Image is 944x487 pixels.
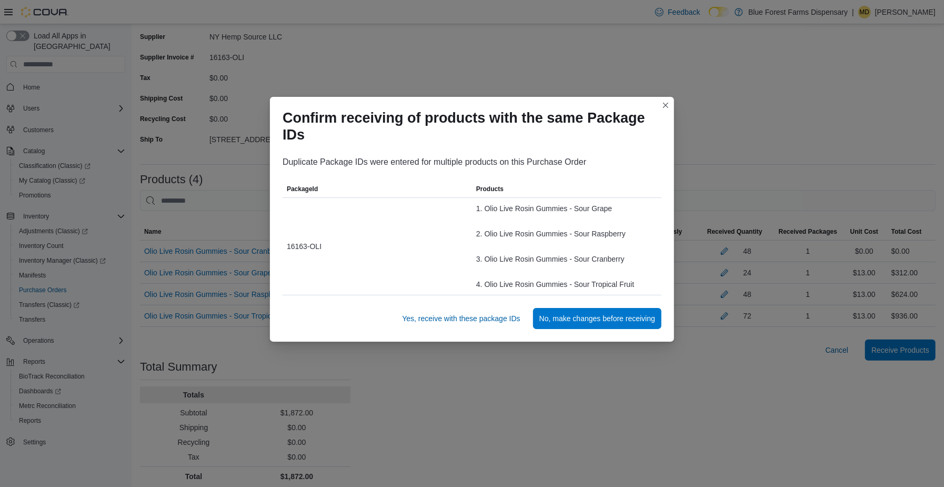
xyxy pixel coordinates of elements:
[287,185,318,193] span: PackageId
[533,308,661,329] button: No, make changes before receiving
[476,227,657,240] div: 2. Olio Live Rosin Gummies - Sour Raspberry
[402,313,520,324] span: Yes, receive with these package IDs
[476,185,504,193] span: Products
[476,253,657,265] div: 3. Olio Live Rosin Gummies - Sour Cranberry
[283,110,653,143] h1: Confirm receiving of products with the same Package IDs
[476,278,657,291] div: 4. Olio Live Rosin Gummies - Sour Tropical Fruit
[283,156,661,168] div: Duplicate Package IDs were entered for multiple products on this Purchase Order
[398,308,524,329] button: Yes, receive with these package IDs
[476,202,657,215] div: 1. Olio Live Rosin Gummies - Sour Grape
[287,240,322,253] span: 16163-OLI
[539,313,655,324] span: No, make changes before receiving
[659,99,672,112] button: Closes this modal window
